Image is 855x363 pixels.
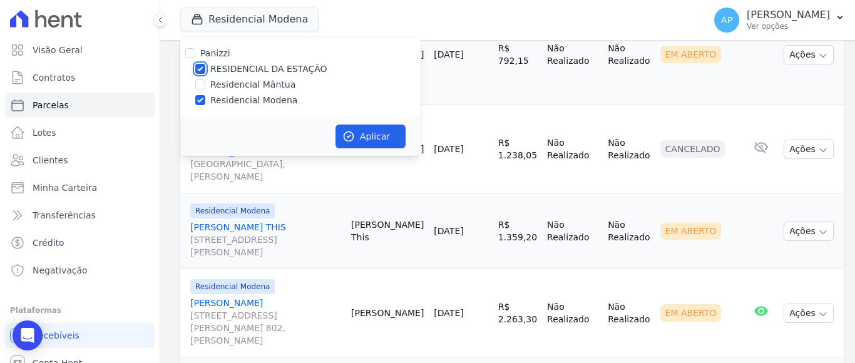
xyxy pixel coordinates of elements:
[33,237,64,249] span: Crédito
[721,16,732,24] span: AP
[13,320,43,350] div: Open Intercom Messenger
[434,144,463,154] a: [DATE]
[434,49,463,59] a: [DATE]
[210,63,327,76] label: RESIDENCIAL DA ESTAÇÃO
[660,46,722,63] div: Em Aberto
[33,181,97,194] span: Minha Carteira
[200,48,230,58] label: Panizzi
[542,4,603,105] td: Não Realizado
[434,226,463,236] a: [DATE]
[704,3,855,38] button: AP [PERSON_NAME] Ver opções
[603,4,655,105] td: Não Realizado
[180,8,319,31] button: Residencial Modena
[747,9,830,21] p: [PERSON_NAME]
[346,193,429,269] td: [PERSON_NAME] This
[5,93,155,118] a: Parcelas
[660,304,722,322] div: Em Aberto
[190,233,341,258] span: [STREET_ADDRESS][PERSON_NAME]
[33,264,88,277] span: Negativação
[33,329,79,342] span: Recebíveis
[33,209,96,222] span: Transferências
[434,308,463,318] a: [DATE]
[603,269,655,357] td: Não Realizado
[784,140,834,159] button: Ações
[493,105,542,193] td: R$ 1.238,05
[542,269,603,357] td: Não Realizado
[5,38,155,63] a: Visão Geral
[190,279,275,294] span: Residencial Modena
[5,230,155,255] a: Crédito
[5,120,155,145] a: Lotes
[493,269,542,357] td: R$ 2.263,30
[190,309,341,347] span: [STREET_ADDRESS][PERSON_NAME] 802, [PERSON_NAME]
[5,175,155,200] a: Minha Carteira
[5,203,155,228] a: Transferências
[190,221,341,258] a: [PERSON_NAME] THIS[STREET_ADDRESS][PERSON_NAME]
[5,323,155,348] a: Recebíveis
[210,78,295,91] label: Residencial Mântua
[33,126,56,139] span: Lotes
[335,125,406,148] button: Aplicar
[5,258,155,283] a: Negativação
[190,158,341,183] span: [GEOGRAPHIC_DATA], [PERSON_NAME]
[5,148,155,173] a: Clientes
[5,65,155,90] a: Contratos
[747,21,830,31] p: Ver opções
[784,45,834,64] button: Ações
[542,193,603,269] td: Não Realizado
[660,140,725,158] div: Cancelado
[542,105,603,193] td: Não Realizado
[784,222,834,241] button: Ações
[210,94,297,107] label: Residencial Modena
[493,193,542,269] td: R$ 1.359,20
[603,193,655,269] td: Não Realizado
[33,99,69,111] span: Parcelas
[190,203,275,218] span: Residencial Modena
[33,154,68,166] span: Clientes
[603,105,655,193] td: Não Realizado
[660,222,722,240] div: Em Aberto
[33,44,83,56] span: Visão Geral
[493,4,542,105] td: R$ 792,15
[190,133,341,183] a: [PERSON_NAME] DA [PERSON_NAME][GEOGRAPHIC_DATA], [PERSON_NAME]
[784,304,834,323] button: Ações
[190,297,341,347] a: [PERSON_NAME][STREET_ADDRESS][PERSON_NAME] 802, [PERSON_NAME]
[33,71,75,84] span: Contratos
[346,269,429,357] td: [PERSON_NAME]
[10,303,150,318] div: Plataformas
